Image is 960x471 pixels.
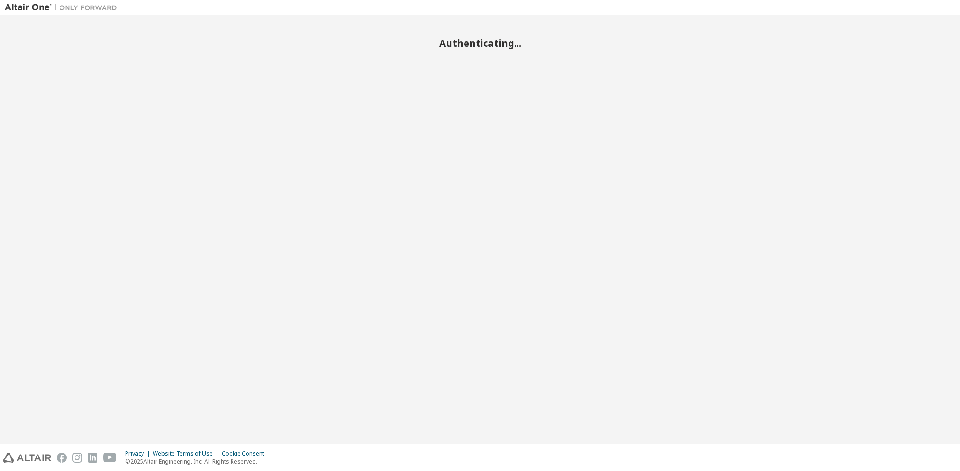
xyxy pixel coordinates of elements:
img: Altair One [5,3,122,12]
div: Cookie Consent [222,450,270,457]
h2: Authenticating... [5,37,955,49]
div: Website Terms of Use [153,450,222,457]
img: linkedin.svg [88,453,97,463]
img: youtube.svg [103,453,117,463]
div: Privacy [125,450,153,457]
img: facebook.svg [57,453,67,463]
img: altair_logo.svg [3,453,51,463]
p: © 2025 Altair Engineering, Inc. All Rights Reserved. [125,457,270,465]
img: instagram.svg [72,453,82,463]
